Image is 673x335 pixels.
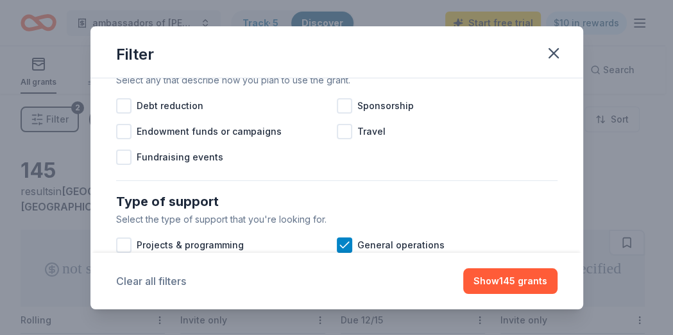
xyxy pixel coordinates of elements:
[463,268,558,294] button: Show145 grants
[357,124,386,139] span: Travel
[137,98,203,114] span: Debt reduction
[357,237,445,253] span: General operations
[116,212,558,227] div: Select the type of support that you're looking for.
[357,98,414,114] span: Sponsorship
[137,124,282,139] span: Endowment funds or campaigns
[137,237,244,253] span: Projects & programming
[137,150,223,165] span: Fundraising events
[116,191,558,212] div: Type of support
[116,73,558,88] div: Select any that describe how you plan to use the grant.
[116,273,186,289] button: Clear all filters
[116,44,154,65] div: Filter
